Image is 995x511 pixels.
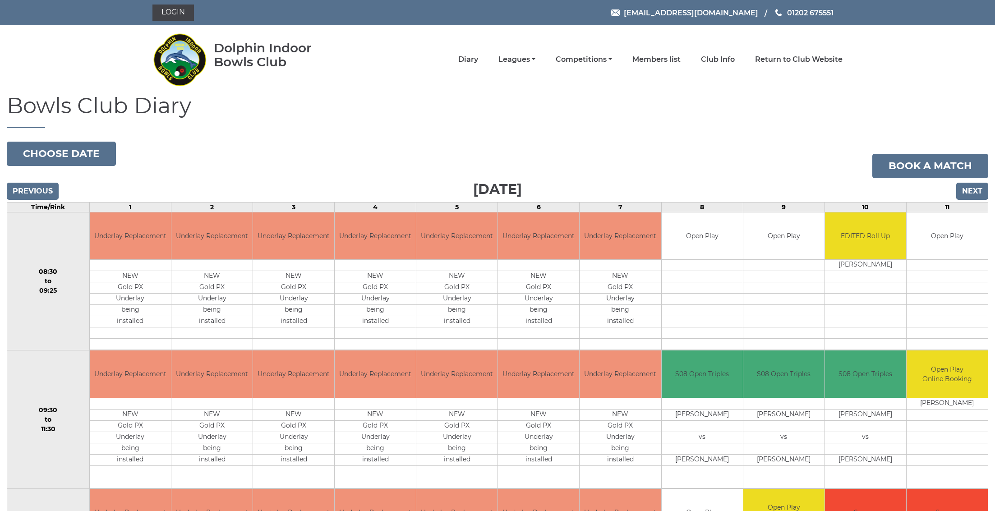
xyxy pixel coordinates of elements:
[580,202,661,212] td: 7
[498,282,579,294] td: Gold PX
[335,212,416,260] td: Underlay Replacement
[774,7,834,18] a: Phone us 01202 675551
[556,55,612,64] a: Competitions
[743,409,825,420] td: [PERSON_NAME]
[498,305,579,316] td: being
[498,294,579,305] td: Underlay
[335,202,416,212] td: 4
[611,7,758,18] a: Email [EMAIL_ADDRESS][DOMAIN_NAME]
[416,305,497,316] td: being
[171,409,253,420] td: NEW
[498,316,579,327] td: installed
[498,202,580,212] td: 6
[416,212,497,260] td: Underlay Replacement
[335,432,416,443] td: Underlay
[7,202,90,212] td: Time/Rink
[335,409,416,420] td: NEW
[171,305,253,316] td: being
[171,316,253,327] td: installed
[416,271,497,282] td: NEW
[416,294,497,305] td: Underlay
[335,350,416,398] td: Underlay Replacement
[90,432,171,443] td: Underlay
[90,409,171,420] td: NEW
[580,432,661,443] td: Underlay
[662,432,743,443] td: vs
[825,202,906,212] td: 10
[458,55,478,64] a: Diary
[580,420,661,432] td: Gold PX
[171,350,253,398] td: Underlay Replacement
[498,271,579,282] td: NEW
[171,212,253,260] td: Underlay Replacement
[416,282,497,294] td: Gold PX
[253,271,334,282] td: NEW
[90,443,171,454] td: being
[416,420,497,432] td: Gold PX
[416,454,497,465] td: installed
[335,420,416,432] td: Gold PX
[580,316,661,327] td: installed
[611,9,620,16] img: Email
[152,5,194,21] a: Login
[335,282,416,294] td: Gold PX
[253,420,334,432] td: Gold PX
[825,454,906,465] td: [PERSON_NAME]
[743,212,825,260] td: Open Play
[580,350,661,398] td: Underlay Replacement
[498,420,579,432] td: Gold PX
[253,454,334,465] td: installed
[755,55,843,64] a: Return to Club Website
[253,409,334,420] td: NEW
[7,94,988,128] h1: Bowls Club Diary
[90,294,171,305] td: Underlay
[171,294,253,305] td: Underlay
[662,409,743,420] td: [PERSON_NAME]
[701,55,735,64] a: Club Info
[825,212,906,260] td: EDITED Roll Up
[7,350,90,489] td: 09:30 to 11:30
[580,294,661,305] td: Underlay
[253,294,334,305] td: Underlay
[580,282,661,294] td: Gold PX
[743,202,825,212] td: 9
[253,212,334,260] td: Underlay Replacement
[743,432,825,443] td: vs
[253,316,334,327] td: installed
[825,432,906,443] td: vs
[171,420,253,432] td: Gold PX
[253,305,334,316] td: being
[624,8,758,17] span: [EMAIL_ADDRESS][DOMAIN_NAME]
[171,271,253,282] td: NEW
[7,183,59,200] input: Previous
[632,55,681,64] a: Members list
[90,271,171,282] td: NEW
[825,409,906,420] td: [PERSON_NAME]
[498,432,579,443] td: Underlay
[416,316,497,327] td: installed
[253,282,334,294] td: Gold PX
[872,154,988,178] a: Book a match
[498,212,579,260] td: Underlay Replacement
[253,350,334,398] td: Underlay Replacement
[662,350,743,398] td: S08 Open Triples
[580,305,661,316] td: being
[662,212,743,260] td: Open Play
[416,432,497,443] td: Underlay
[416,350,497,398] td: Underlay Replacement
[787,8,834,17] span: 01202 675551
[90,282,171,294] td: Gold PX
[825,350,906,398] td: S08 Open Triples
[152,28,207,91] img: Dolphin Indoor Bowls Club
[171,432,253,443] td: Underlay
[171,202,253,212] td: 2
[171,443,253,454] td: being
[90,420,171,432] td: Gold PX
[775,9,782,16] img: Phone us
[335,305,416,316] td: being
[956,183,988,200] input: Next
[907,350,988,398] td: Open Play Online Booking
[661,202,743,212] td: 8
[416,202,498,212] td: 5
[7,142,116,166] button: Choose date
